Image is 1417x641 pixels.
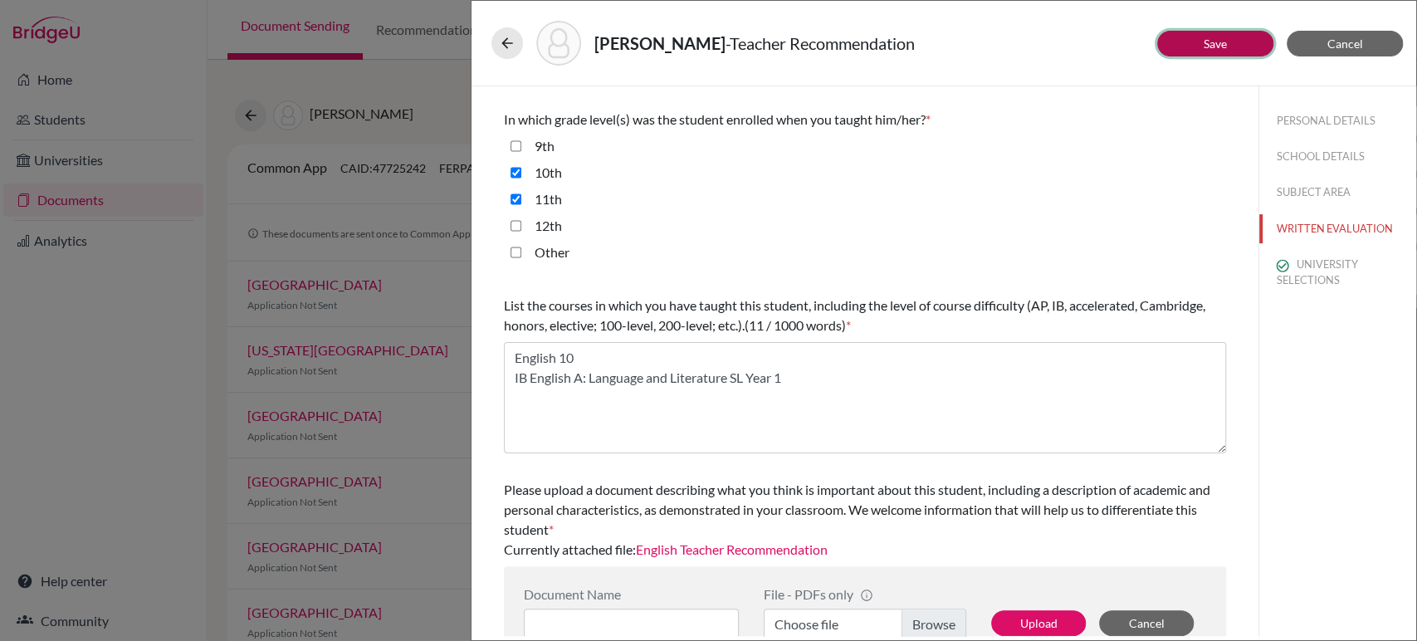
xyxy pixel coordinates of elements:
button: PERSONAL DETAILS [1259,106,1416,135]
strong: [PERSON_NAME] [594,33,726,53]
button: UNIVERSITY SELECTIONS [1259,250,1416,295]
div: Document Name [524,586,739,602]
label: 12th [535,216,562,236]
span: List the courses in which you have taught this student, including the level of course difficulty ... [504,297,1205,333]
span: - Teacher Recommendation [726,33,915,53]
button: SUBJECT AREA [1259,178,1416,207]
label: Other [535,242,569,262]
div: File - PDFs only [764,586,966,602]
button: Cancel [1099,610,1194,636]
img: check_circle_outline-e4d4ac0f8e9136db5ab2.svg [1276,259,1289,272]
label: 10th [535,163,562,183]
span: info [860,589,873,602]
span: In which grade level(s) was the student enrolled when you taught him/her? [504,111,926,127]
span: Please upload a document describing what you think is important about this student, including a d... [504,482,1210,537]
label: Choose file [764,609,966,640]
button: WRITTEN EVALUATION [1259,214,1416,243]
div: Currently attached file: [504,473,1226,566]
textarea: English 10 IB English A: Language and Literature SL Year 1 [504,342,1226,453]
label: 9th [535,136,555,156]
label: 11th [535,189,562,209]
span: (11 / 1000 words) [745,317,846,333]
button: SCHOOL DETAILS [1259,142,1416,171]
a: English Teacher Recommendation [636,541,828,557]
button: Upload [991,610,1086,636]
